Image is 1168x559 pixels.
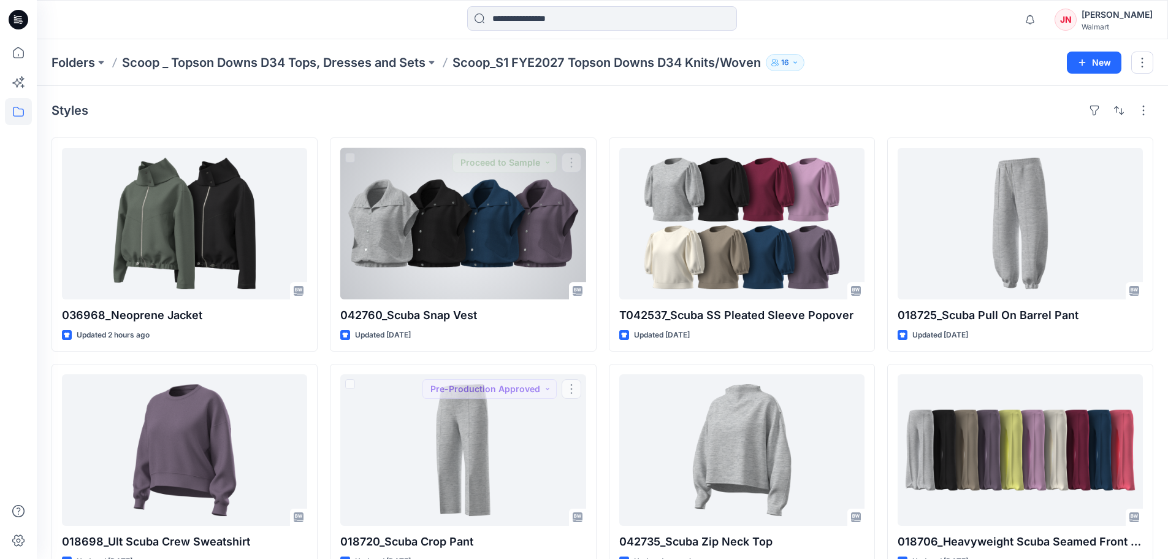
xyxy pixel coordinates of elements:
[619,533,865,550] p: 042735_Scuba Zip Neck Top
[340,533,586,550] p: 018720_Scuba Crop Pant
[1055,9,1077,31] div: JN
[912,329,968,342] p: Updated [DATE]
[62,374,307,526] a: 018698_Ult Scuba Crew Sweatshirt
[898,307,1143,324] p: 018725_Scuba Pull On Barrel Pant
[355,329,411,342] p: Updated [DATE]
[898,533,1143,550] p: 018706_Heavyweight Scuba Seamed Front Pant
[634,329,690,342] p: Updated [DATE]
[1082,22,1153,31] div: Walmart
[52,103,88,118] h4: Styles
[619,307,865,324] p: T042537_Scuba SS Pleated Sleeve Popover
[62,533,307,550] p: 018698_Ult Scuba Crew Sweatshirt
[452,54,761,71] p: Scoop_S1 FYE2027 Topson Downs D34 Knits/Woven
[898,148,1143,299] a: 018725_Scuba Pull On Barrel Pant
[340,307,586,324] p: 042760_Scuba Snap Vest
[340,374,586,526] a: 018720_Scuba Crop Pant
[77,329,150,342] p: Updated 2 hours ago
[1067,52,1121,74] button: New
[766,54,804,71] button: 16
[619,148,865,299] a: T042537_Scuba SS Pleated Sleeve Popover
[62,307,307,324] p: 036968_Neoprene Jacket
[619,374,865,526] a: 042735_Scuba Zip Neck Top
[340,148,586,299] a: 042760_Scuba Snap Vest
[52,54,95,71] a: Folders
[898,374,1143,526] a: 018706_Heavyweight Scuba Seamed Front Pant
[781,56,789,69] p: 16
[122,54,426,71] a: Scoop _ Topson Downs D34 Tops, Dresses and Sets
[1082,7,1153,22] div: [PERSON_NAME]
[62,148,307,299] a: 036968_Neoprene Jacket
